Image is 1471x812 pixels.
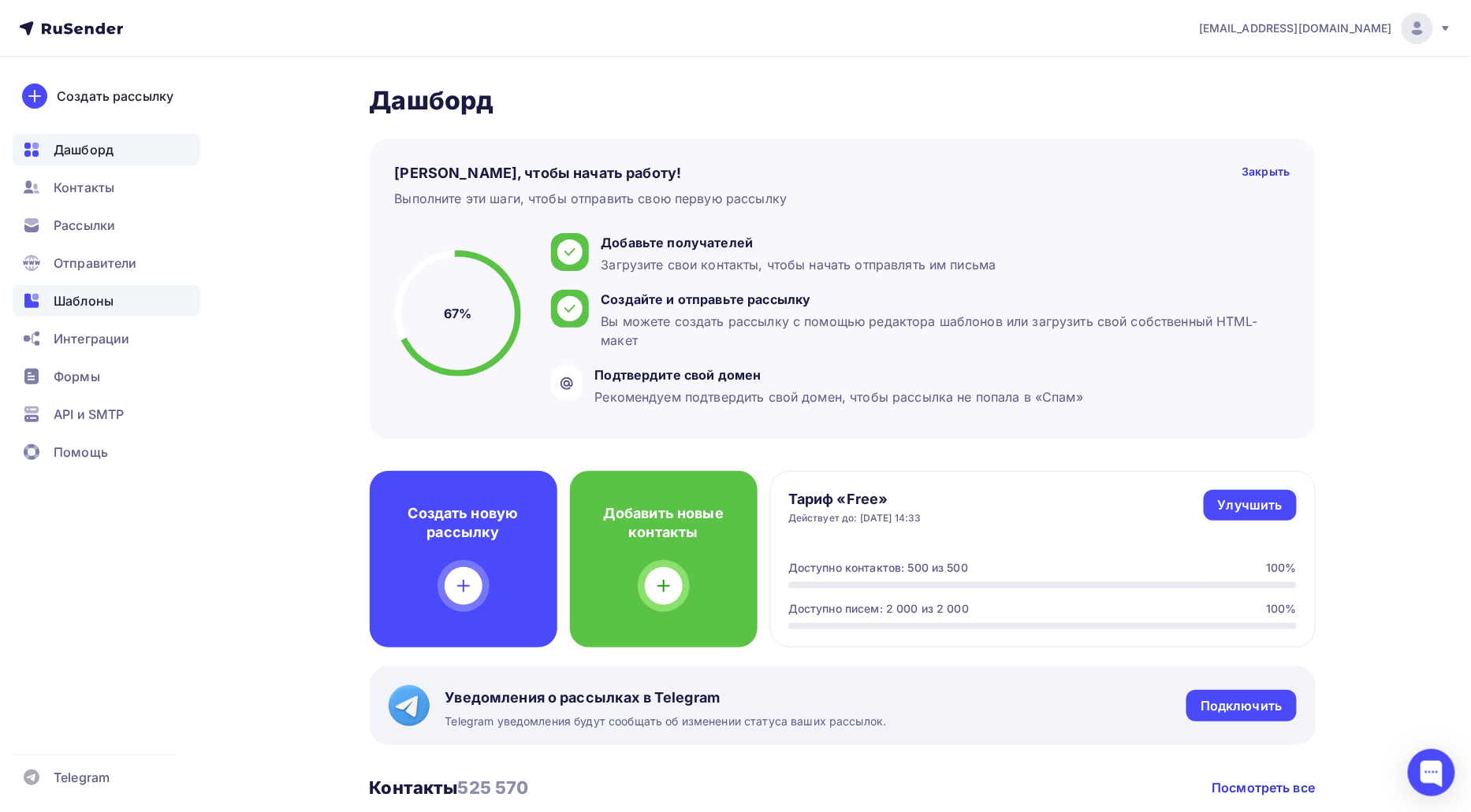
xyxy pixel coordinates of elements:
[54,329,129,348] span: Интеграции
[445,714,887,729] span: Telegram уведомления будут сообщать об изменении статуса ваших рассылок.
[595,365,1084,384] div: Подтвердите свой домен
[395,164,682,183] h4: [PERSON_NAME], чтобы начать работу!
[1201,697,1282,715] div: Подключить
[788,512,922,525] div: Действует до: [DATE] 14:33
[788,560,968,576] div: Доступно контактов: 500 из 500
[788,601,969,617] div: Доступно писем: 2 000 из 2 000
[54,291,114,310] span: Шаблоны
[395,504,532,542] h4: Создать новую рассылку
[1266,601,1297,617] div: 100%
[13,172,200,203] a: Контакты
[601,290,1283,309] div: Создайте и отправьте рассылку
[788,490,922,509] h4: Тариф «Free»
[54,254,137,273] span: Отправители
[445,688,887,707] span: Уведомления о рассылках в Telegram
[601,312,1283,350] div: Вы можете создать рассылку с помощью редактора шаблонов или загрузить свой собственный HTML-макет
[54,443,108,462] span: Помощь
[13,361,200,392] a: Формы
[444,304,471,323] h5: 67%
[13,285,200,317] a: Шаблоны
[1212,778,1316,797] a: Посмотреть все
[1242,164,1290,183] div: Закрыть
[54,405,124,424] span: API и SMTP
[1199,13,1452,44] a: [EMAIL_ADDRESS][DOMAIN_NAME]
[395,189,788,208] div: Выполните эти шаги, чтобы отправить свою первую рассылку
[54,178,114,197] span: Контакты
[13,247,200,279] a: Отправители
[54,768,110,787] span: Telegram
[595,387,1084,406] div: Рекомендуем подтвердить свой домен, чтобы рассылка не попала в «Спам»
[1199,20,1392,36] span: [EMAIL_ADDRESS][DOMAIN_NAME]
[54,367,100,386] span: Формы
[595,504,732,542] h4: Добавить новые контакты
[57,87,173,106] div: Создать рассылку
[458,777,529,798] span: 525 570
[1218,496,1283,514] div: Улучшить
[370,85,1316,117] h2: Дашборд
[13,209,200,241] a: Рассылки
[54,216,115,235] span: Рассылки
[13,134,200,165] a: Дашборд
[54,140,114,159] span: Дашборд
[601,233,996,252] div: Добавьте получателей
[601,255,996,274] div: Загрузите свои контакты, чтобы начать отправлять им письма
[370,777,529,799] h3: Контакты
[1266,560,1297,576] div: 100%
